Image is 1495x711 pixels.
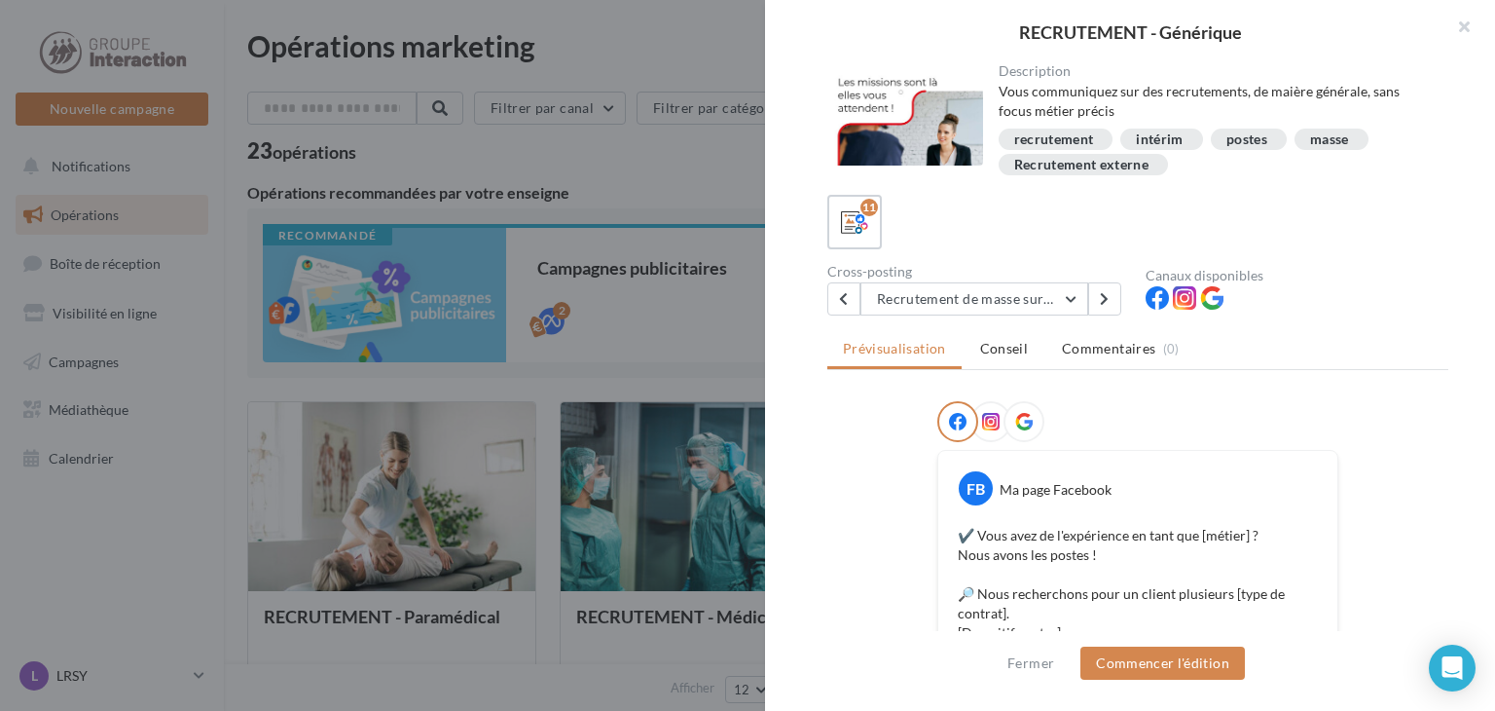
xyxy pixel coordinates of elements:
button: Commencer l'édition [1080,647,1245,680]
div: Cross-posting [827,265,1130,279]
div: RECRUTEMENT - Générique [796,23,1464,41]
div: Description [999,64,1434,78]
div: postes [1226,132,1267,147]
div: Ma page Facebook [1000,480,1112,500]
span: Commentaires [1062,339,1155,358]
span: (0) [1163,341,1180,356]
button: Recrutement de masse sur un poste 2 [860,282,1088,316]
div: intérim [1136,132,1183,147]
div: Open Intercom Messenger [1429,645,1476,692]
button: Fermer [1000,652,1062,675]
div: Recrutement externe [1014,158,1149,172]
div: masse [1310,132,1349,147]
div: FB [959,471,993,505]
div: 11 [860,199,878,216]
div: recrutement [1014,132,1094,147]
div: Canaux disponibles [1146,269,1448,282]
span: Conseil [980,340,1028,356]
div: Vous communiquez sur des recrutements, de maière générale, sans focus métier précis [999,82,1434,121]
